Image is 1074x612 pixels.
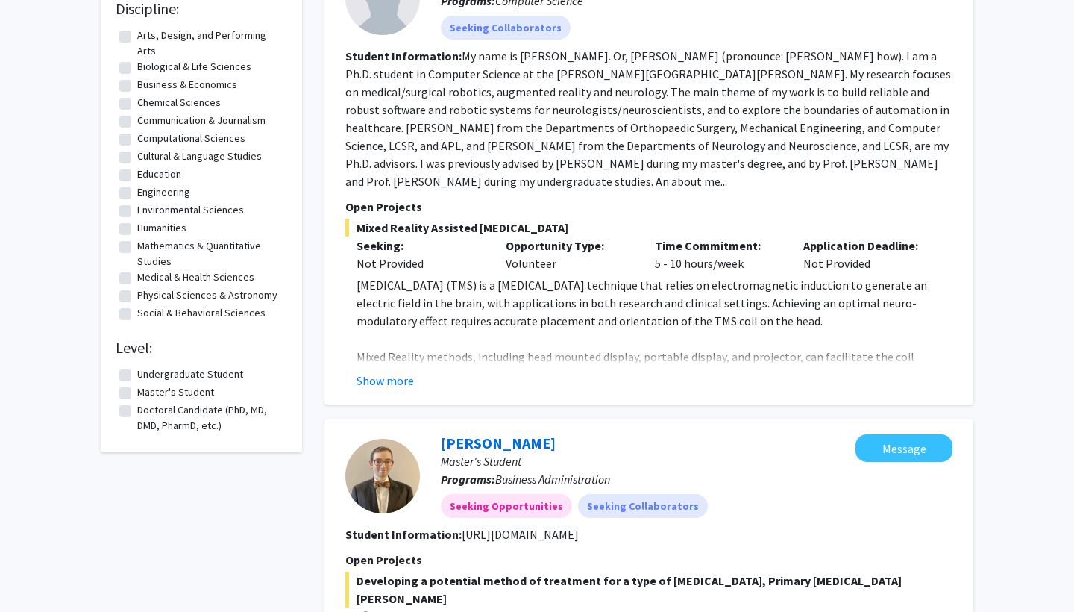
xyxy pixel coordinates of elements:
[357,372,414,390] button: Show more
[137,202,244,218] label: Environmental Sciences
[441,434,556,452] a: [PERSON_NAME]
[462,527,579,542] fg-read-more: [URL][DOMAIN_NAME]
[137,402,283,434] label: Doctoral Candidate (PhD, MD, DMD, PharmD, etc.)
[803,237,930,255] p: Application Deadline:
[357,348,952,384] p: Mixed Reality methods, including head mounted display, portable display, and projector, can facil...
[441,454,521,469] span: Master's Student
[137,384,214,400] label: Master's Student
[137,95,221,110] label: Chemical Sciences
[357,237,483,255] p: Seeking:
[137,59,251,75] label: Biological & Life Sciences
[137,77,237,93] label: Business & Economics
[345,49,462,63] b: Student Information:
[11,545,63,601] iframe: Chat
[495,472,610,487] span: Business Administration
[345,572,952,608] span: Developing a potential method of treatment for a type of [MEDICAL_DATA], Primary [MEDICAL_DATA][P...
[345,552,422,567] span: Open Projects
[137,238,283,269] label: Mathematics & Quantitative Studies
[345,49,951,189] fg-read-more: My name is [PERSON_NAME]. Or, [PERSON_NAME] (pronounce: [PERSON_NAME] how). I am a Ph.D. student ...
[137,220,186,236] label: Humanities
[655,237,782,255] p: Time Commitment:
[116,339,287,357] h2: Level:
[441,16,571,40] mat-chip: Seeking Collaborators
[137,269,254,285] label: Medical & Health Sciences
[137,113,266,128] label: Communication & Journalism
[137,184,190,200] label: Engineering
[644,237,793,272] div: 5 - 10 hours/week
[137,131,245,146] label: Computational Sciences
[506,237,632,255] p: Opportunity Type:
[441,494,572,518] mat-chip: Seeking Opportunities
[357,278,927,328] span: [MEDICAL_DATA] (TMS) is a [MEDICAL_DATA] technique that relies on electromagnetic induction to ge...
[137,166,181,182] label: Education
[792,237,941,272] div: Not Provided
[137,287,277,303] label: Physical Sciences & Astronomy
[137,366,243,382] label: Undergraduate Student
[137,149,262,164] label: Cultural & Language Studies
[578,494,708,518] mat-chip: Seeking Collaborators
[345,219,952,237] span: Mixed Reality Assisted [MEDICAL_DATA]
[345,527,462,542] b: Student Information:
[345,199,422,214] span: Open Projects
[357,255,483,272] div: Not Provided
[441,472,495,487] b: Programs:
[494,237,644,272] div: Volunteer
[137,305,266,321] label: Social & Behavioral Sciences
[855,434,952,462] button: Message Andrew Michaelson
[137,28,283,59] label: Arts, Design, and Performing Arts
